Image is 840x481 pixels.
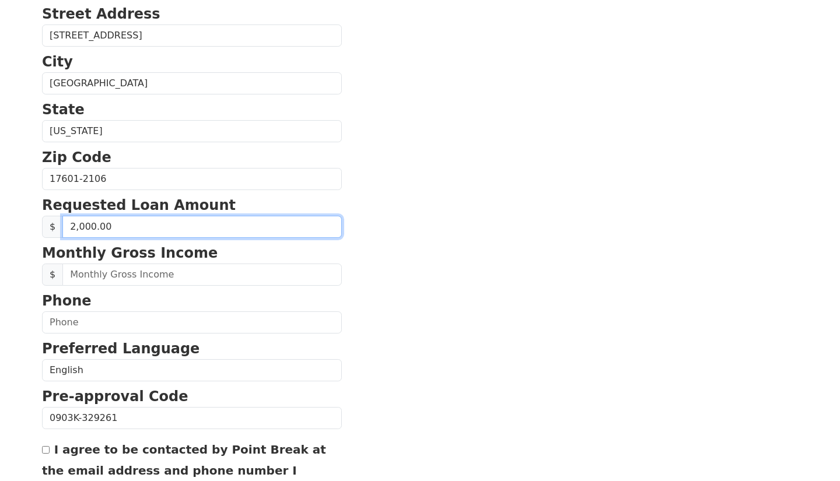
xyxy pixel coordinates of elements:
[42,168,342,190] input: Zip Code
[42,216,63,238] span: $
[62,216,342,238] input: 0.00
[42,293,92,309] strong: Phone
[42,243,342,264] p: Monthly Gross Income
[42,340,199,357] strong: Preferred Language
[42,197,236,213] strong: Requested Loan Amount
[42,311,342,333] input: Phone
[42,6,160,22] strong: Street Address
[42,24,342,47] input: Street Address
[42,388,188,405] strong: Pre-approval Code
[42,407,342,429] input: Pre-approval Code
[42,54,73,70] strong: City
[42,149,111,166] strong: Zip Code
[42,101,85,118] strong: State
[42,72,342,94] input: City
[42,264,63,286] span: $
[62,264,342,286] input: Monthly Gross Income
